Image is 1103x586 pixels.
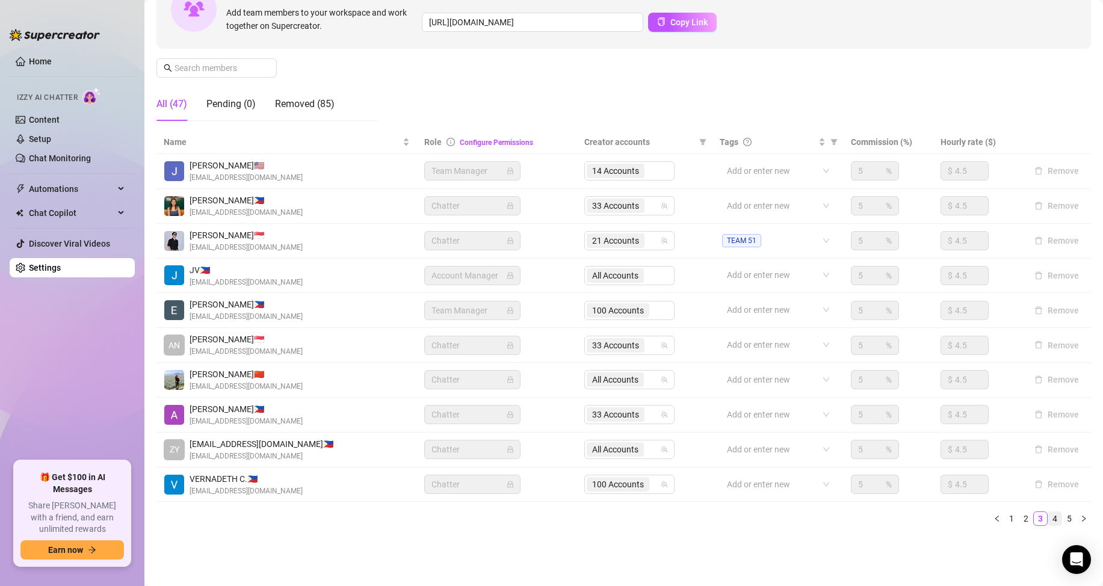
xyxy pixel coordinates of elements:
span: TEAM 51 [722,234,761,247]
li: Next Page [1077,511,1091,526]
span: Account Manager [431,267,513,285]
a: 3 [1034,512,1047,525]
span: [EMAIL_ADDRESS][DOMAIN_NAME] [190,311,303,322]
span: [EMAIL_ADDRESS][DOMAIN_NAME] [190,381,303,392]
span: right [1080,515,1087,522]
span: Name [164,135,400,149]
span: search [164,64,172,72]
span: Chatter [431,406,513,424]
span: lock [507,202,514,209]
span: lock [507,237,514,244]
span: [PERSON_NAME] 🇸🇬 [190,229,303,242]
button: Remove [1030,407,1084,422]
a: Home [29,57,52,66]
span: AN [168,339,180,352]
span: Automations [29,179,114,199]
span: VERNADETH C. 🇵🇭 [190,472,303,486]
span: [EMAIL_ADDRESS][DOMAIN_NAME] [190,486,303,497]
span: [EMAIL_ADDRESS][DOMAIN_NAME] [190,242,303,253]
span: 33 Accounts [587,407,644,422]
a: Discover Viral Videos [29,239,110,248]
a: 2 [1019,512,1033,525]
span: team [661,446,668,453]
img: Ana Gonzales [164,405,184,425]
span: ZY [170,443,179,456]
span: lock [507,376,514,383]
span: arrow-right [88,546,96,554]
input: Search members [175,61,260,75]
span: question-circle [743,138,752,146]
span: left [993,515,1001,522]
th: Name [156,131,417,154]
span: Chatter [431,475,513,493]
span: Add team members to your workspace and work together on Supercreator. [226,6,417,32]
span: [EMAIL_ADDRESS][DOMAIN_NAME] [190,346,303,357]
img: Trishia May Gonzales [164,370,184,390]
span: 21 Accounts [587,233,644,248]
img: JV [164,265,184,285]
span: [PERSON_NAME] 🇵🇭 [190,298,303,311]
img: VERNADETH CABAN [164,475,184,495]
span: [EMAIL_ADDRESS][DOMAIN_NAME] 🇵🇭 [190,437,333,451]
span: copy [657,17,666,26]
span: 21 Accounts [592,234,639,247]
span: Chatter [431,197,513,215]
img: logo-BBDzfeDw.svg [10,29,100,41]
span: team [661,202,668,209]
button: Remove [1030,233,1084,248]
button: Remove [1030,303,1084,318]
span: 🎁 Get $100 in AI Messages [20,472,124,495]
span: lock [507,481,514,488]
span: [EMAIL_ADDRESS][DOMAIN_NAME] [190,172,303,184]
span: lock [507,272,514,279]
span: info-circle [446,138,455,146]
a: Chat Monitoring [29,153,91,163]
span: filter [699,138,706,146]
li: 5 [1062,511,1077,526]
img: Eman Morales [164,300,184,320]
span: Tags [720,135,738,149]
span: [PERSON_NAME] 🇸🇬 [190,333,303,346]
span: Chatter [431,440,513,458]
span: Creator accounts [584,135,694,149]
span: Share [PERSON_NAME] with a friend, and earn unlimited rewards [20,500,124,535]
th: Hourly rate ($) [933,131,1022,154]
a: Settings [29,263,61,273]
span: team [661,411,668,418]
a: 5 [1063,512,1076,525]
li: 2 [1019,511,1033,526]
div: All (47) [156,97,187,111]
span: Izzy AI Chatter [17,92,78,103]
button: Remove [1030,199,1084,213]
div: Removed (85) [275,97,335,111]
span: filter [697,133,709,151]
span: Chatter [431,336,513,354]
span: JV 🇵🇭 [190,264,303,277]
button: Copy Link [648,13,717,32]
span: [EMAIL_ADDRESS][DOMAIN_NAME] [190,207,303,218]
li: 3 [1033,511,1048,526]
span: lock [507,167,514,174]
button: Remove [1030,164,1084,178]
button: Remove [1030,372,1084,387]
span: 33 Accounts [587,199,644,213]
button: left [990,511,1004,526]
img: AI Chatter [82,87,101,105]
span: 100 Accounts [592,478,644,491]
span: team [661,481,668,488]
span: team [661,376,668,383]
button: right [1077,511,1091,526]
img: Alexa Liane Malubay [164,196,184,216]
span: 33 Accounts [592,339,639,352]
span: All Accounts [592,373,638,386]
span: Team Manager [431,301,513,319]
span: Team Manager [431,162,513,180]
div: Pending (0) [206,97,256,111]
span: Earn now [48,545,83,555]
a: 4 [1048,512,1061,525]
span: Role [424,137,442,147]
img: Jimmy Nguyen [164,161,184,181]
span: thunderbolt [16,184,25,194]
span: filter [828,133,840,151]
span: All Accounts [587,372,644,387]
